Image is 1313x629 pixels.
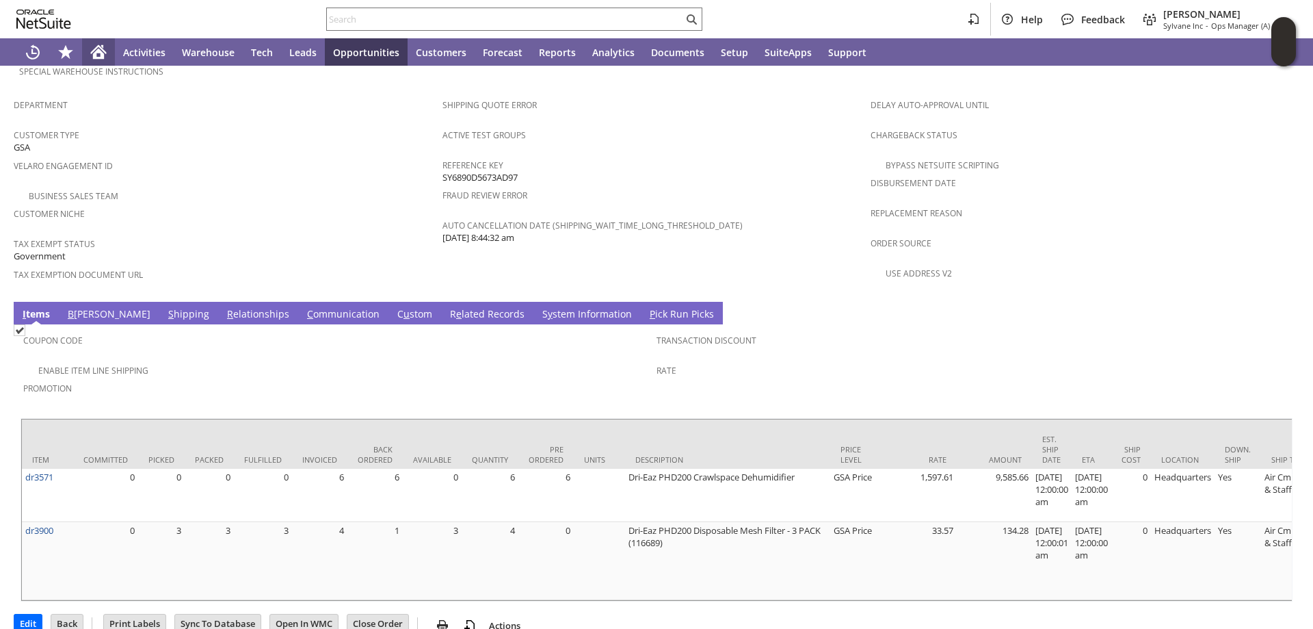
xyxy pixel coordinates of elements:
[281,38,325,66] a: Leads
[302,454,337,465] div: Invoiced
[289,46,317,59] span: Leads
[529,444,563,465] div: Pre Ordered
[683,11,700,27] svg: Search
[1032,522,1072,600] td: [DATE] 12:00:01 am
[292,469,347,522] td: 6
[442,99,537,111] a: Shipping Quote Error
[531,38,584,66] a: Reports
[442,220,743,231] a: Auto Cancellation Date (shipping_wait_time_long_threshold_date)
[185,522,234,600] td: 3
[25,471,53,483] a: dr3571
[408,38,475,66] a: Customers
[64,307,154,322] a: B[PERSON_NAME]
[1275,305,1291,321] a: Unrolled view on
[1271,42,1296,67] span: Oracle Guided Learning Widget. To move around, please hold and drag
[462,522,518,600] td: 4
[403,469,462,522] td: 0
[1032,469,1072,522] td: [DATE] 12:00:00 am
[403,522,462,600] td: 3
[651,46,704,59] span: Documents
[234,522,292,600] td: 3
[1163,21,1203,31] span: Sylvane Inc
[447,307,528,322] a: Related Records
[23,335,83,346] a: Coupon Code
[1072,522,1111,600] td: [DATE] 12:00:00 am
[1111,469,1151,522] td: 0
[1151,469,1215,522] td: Headquarters
[185,469,234,522] td: 0
[1161,454,1204,465] div: Location
[1163,8,1288,21] span: [PERSON_NAME]
[251,46,273,59] span: Tech
[886,159,999,171] a: Bypass NetSuite Scripting
[138,522,185,600] td: 3
[25,524,53,537] a: dr3900
[148,454,174,465] div: Picked
[1211,21,1288,31] span: Ops Manager (A) (F2L)
[442,231,514,244] span: [DATE] 8:44:32 am
[73,522,138,600] td: 0
[57,44,74,60] svg: Shortcuts
[756,38,820,66] a: SuiteApps
[14,238,95,250] a: Tax Exempt Status
[73,469,138,522] td: 0
[49,38,82,66] div: Shortcuts
[14,141,30,154] span: GSA
[625,522,830,600] td: Dri-Eaz PHD200 Disposable Mesh Filter - 3 PACK (116689)
[14,99,68,111] a: Department
[83,454,128,465] div: Committed
[483,46,522,59] span: Forecast
[828,46,866,59] span: Support
[23,383,72,394] a: Promotion
[82,38,115,66] a: Home
[584,454,615,465] div: Units
[871,207,962,219] a: Replacement reason
[713,38,756,66] a: Setup
[14,208,85,220] a: Customer Niche
[16,38,49,66] a: Recent Records
[115,38,174,66] a: Activities
[539,307,635,322] a: System Information
[881,522,957,600] td: 33.57
[820,38,875,66] a: Support
[138,469,185,522] td: 0
[25,44,41,60] svg: Recent Records
[1261,522,1312,600] td: Air Cmmd & Staff Col
[1215,522,1261,600] td: Yes
[90,44,107,60] svg: Home
[957,522,1032,600] td: 134.28
[165,307,213,322] a: Shipping
[957,469,1032,522] td: 9,585.66
[765,46,812,59] span: SuiteApps
[840,444,871,465] div: Price Level
[14,160,113,172] a: Velaro Engagement ID
[227,307,233,320] span: R
[881,469,957,522] td: 1,597.61
[1081,13,1125,26] span: Feedback
[1122,444,1141,465] div: Ship Cost
[871,238,931,249] a: Order Source
[721,46,748,59] span: Setup
[592,46,635,59] span: Analytics
[1021,13,1043,26] span: Help
[1215,469,1261,522] td: Yes
[168,307,174,320] span: S
[182,46,235,59] span: Warehouse
[403,307,410,320] span: u
[1151,522,1215,600] td: Headquarters
[548,307,553,320] span: y
[413,454,451,465] div: Available
[325,38,408,66] a: Opportunities
[1072,469,1111,522] td: [DATE] 12:00:00 am
[292,522,347,600] td: 4
[625,469,830,522] td: Dri-Eaz PHD200 Crawlspace Dehumidifier
[347,469,403,522] td: 6
[174,38,243,66] a: Warehouse
[243,38,281,66] a: Tech
[307,307,313,320] span: C
[518,469,574,522] td: 6
[892,454,946,465] div: Rate
[1111,522,1151,600] td: 0
[23,307,26,320] span: I
[472,454,508,465] div: Quantity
